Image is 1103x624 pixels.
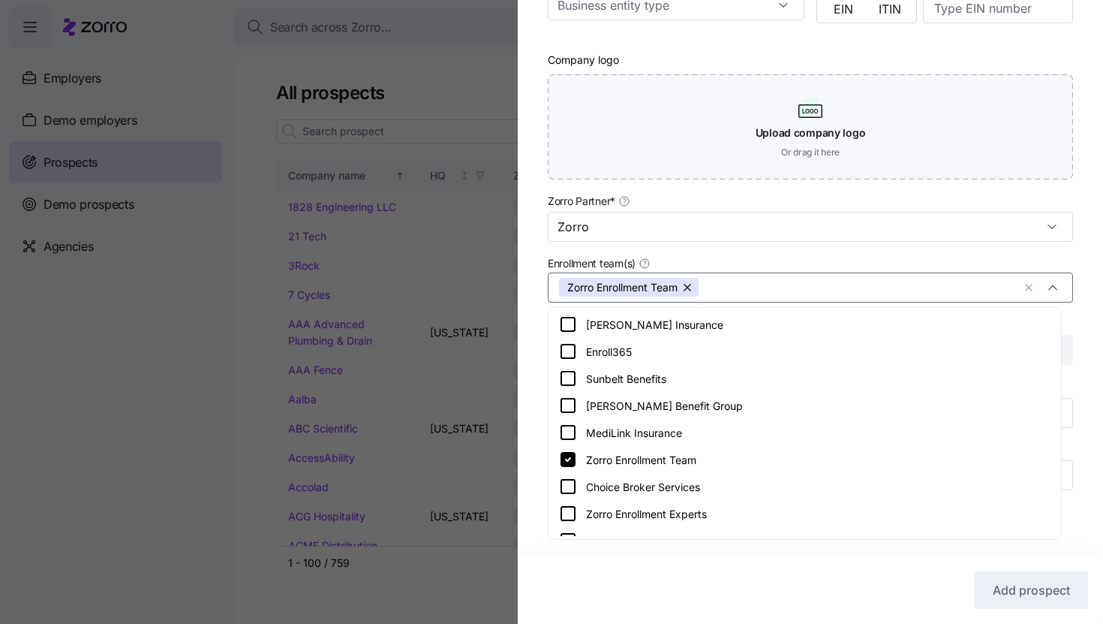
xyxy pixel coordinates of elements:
div: Zorro Enrollment Team [559,451,1050,469]
div: MediLink Insurance [559,424,1050,442]
div: [PERSON_NAME] Insurance [559,315,1050,333]
span: ITIN [879,3,901,15]
div: Choice Broker Services [559,478,1050,496]
div: [PERSON_NAME] Benefit Group [559,396,1050,414]
span: Zorro Partner * [548,194,615,209]
span: EIN [834,3,853,15]
div: Enroll365 [559,342,1050,360]
span: Zorro Enrollment Team [567,278,678,297]
div: AJG Enrollment Team [559,532,1050,550]
span: Add prospect [993,581,1070,599]
div: Sunbelt Benefits [559,369,1050,387]
input: Select a partner [548,212,1073,242]
span: Enrollment team(s) [548,256,636,271]
label: Company logo [548,52,619,68]
button: Add prospect [975,571,1088,609]
div: Zorro Enrollment Experts [559,505,1050,523]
